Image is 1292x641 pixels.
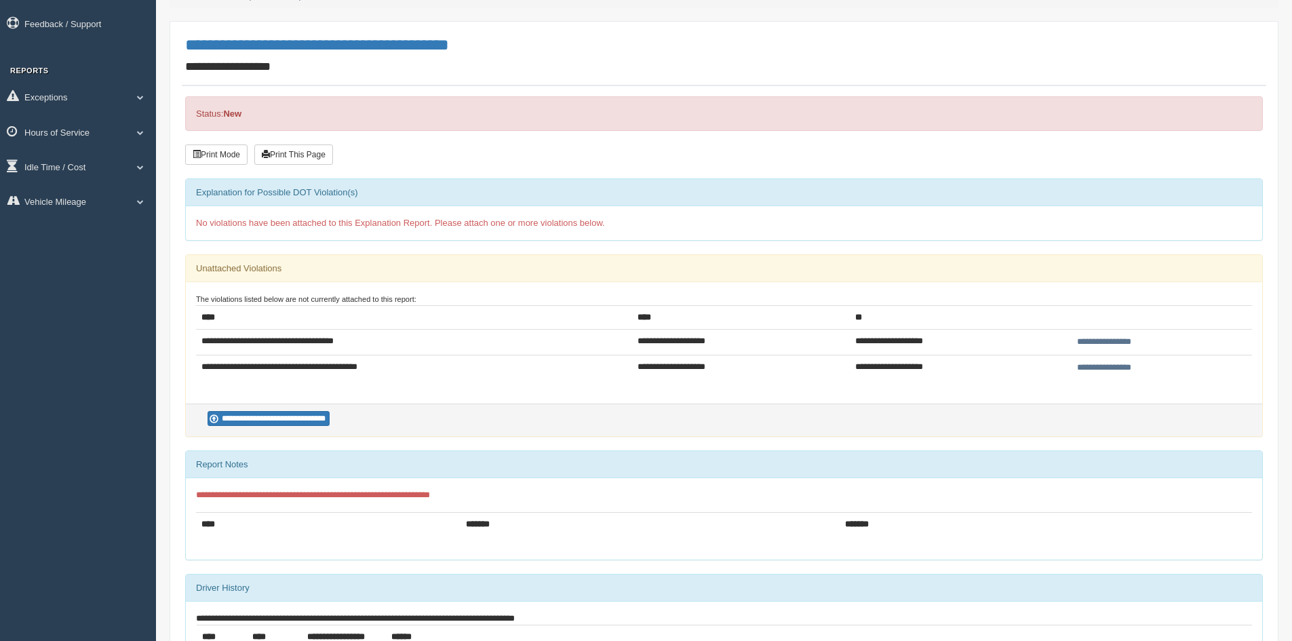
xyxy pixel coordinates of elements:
div: Driver History [186,575,1262,602]
div: Status: [185,96,1263,131]
div: Report Notes [186,451,1262,478]
div: Explanation for Possible DOT Violation(s) [186,179,1262,206]
span: No violations have been attached to this Explanation Report. Please attach one or more violations... [196,218,605,228]
button: Print Mode [185,144,248,165]
small: The violations listed below are not currently attached to this report: [196,295,416,303]
button: Print This Page [254,144,333,165]
strong: New [223,109,241,119]
div: Unattached Violations [186,255,1262,282]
